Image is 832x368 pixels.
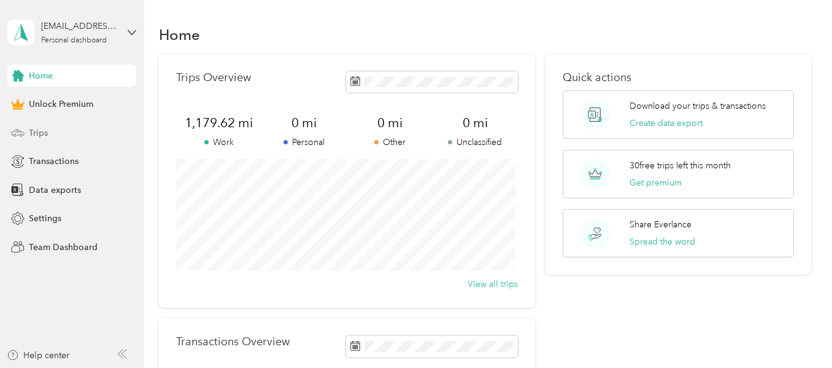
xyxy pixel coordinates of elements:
button: View all trips [468,278,518,291]
button: Create data export [630,117,703,130]
p: Trips Overview [176,71,251,84]
button: Spread the word [630,235,695,248]
span: 0 mi [347,114,432,131]
button: Help center [7,349,69,362]
p: Share Everlance [630,218,691,231]
span: Transactions [29,155,79,168]
button: Get premium [630,176,682,189]
p: Work [176,136,261,149]
p: Download your trips & transactions [630,100,766,112]
div: [EMAIL_ADDRESS][DOMAIN_NAME] [41,20,118,33]
span: Team Dashboard [29,241,98,254]
div: Personal dashboard [41,37,107,44]
p: Personal [261,136,347,149]
iframe: Everlance-gr Chat Button Frame [763,299,832,368]
span: Data exports [29,184,81,197]
span: Home [29,69,53,82]
p: Quick actions [563,71,793,84]
p: Transactions Overview [176,335,290,348]
p: Other [347,136,432,149]
span: 0 mi [433,114,518,131]
span: 0 mi [261,114,347,131]
p: Unclassified [433,136,518,149]
span: Settings [29,212,61,225]
h1: Home [159,28,200,41]
span: Unlock Premium [29,98,93,111]
span: 1,179.62 mi [176,114,261,131]
span: Trips [29,127,48,139]
p: 30 free trips left this month [630,159,731,172]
